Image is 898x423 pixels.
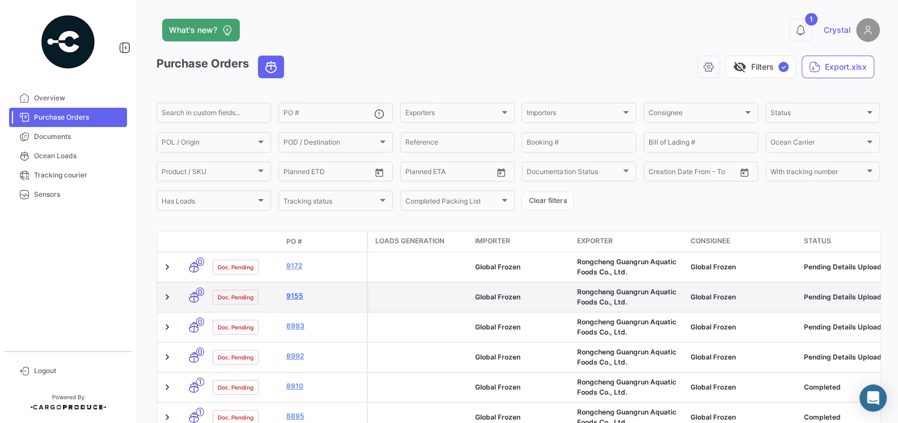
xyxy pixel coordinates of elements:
[156,56,287,78] h3: Purchase Orders
[196,408,204,416] span: 1
[218,323,253,332] span: Doc. Pending
[34,170,122,180] span: Tracking courier
[34,189,122,200] span: Sensors
[259,56,283,78] button: Ocean
[649,170,664,177] input: From
[218,413,253,422] span: Doc. Pending
[286,381,362,391] a: 8910
[169,24,217,36] span: What's new?
[34,112,122,122] span: Purchase Orders
[691,263,736,271] span: Global Frozen
[405,111,499,119] span: Exporters
[691,323,736,331] span: Global Frozen
[527,170,621,177] span: Documentation Status
[672,170,714,177] input: To
[475,383,520,391] span: Global Frozen
[286,291,362,301] a: 9155
[162,352,173,363] a: Expand/Collapse Row
[577,257,676,276] span: Rongcheng Guangrun Aquatic Foods Co., Ltd.
[691,383,736,391] span: Global Frozen
[802,56,874,78] button: Export.xlsx
[162,198,256,206] span: Has Loads
[162,382,173,393] a: Expand/Collapse Row
[824,24,850,36] span: Crystal
[34,132,122,142] span: Documents
[180,237,208,246] datatable-header-cell: Transport mode
[286,351,362,361] a: 8992
[778,62,789,72] span: ✓
[34,93,122,103] span: Overview
[405,198,499,206] span: Completed Packing List
[286,321,362,331] a: 8993
[371,164,388,181] button: Open calendar
[475,353,520,361] span: Global Frozen
[283,170,299,177] input: From
[162,291,173,303] a: Expand/Collapse Row
[307,170,349,177] input: To
[218,383,253,392] span: Doc. Pending
[286,411,362,421] a: 8895
[282,232,367,251] datatable-header-cell: PO #
[770,170,865,177] span: With tracking number
[475,413,520,421] span: Global Frozen
[368,231,471,252] datatable-header-cell: Loads generation
[475,236,510,246] span: Importer
[493,164,510,181] button: Open calendar
[691,413,736,421] span: Global Frozen
[733,60,747,74] span: visibility_off
[856,18,880,42] img: placeholder-user.png
[804,236,831,246] span: Status
[162,170,256,177] span: Product / SKU
[471,231,573,252] datatable-header-cell: Importer
[577,236,613,246] span: Exporter
[218,353,253,362] span: Doc. Pending
[34,151,122,161] span: Ocean Loads
[196,318,204,326] span: 0
[726,56,796,78] button: visibility_offFilters✓
[286,236,302,247] span: PO #
[770,140,865,148] span: Ocean Carrier
[573,231,686,252] datatable-header-cell: Exporter
[577,348,676,366] span: Rongcheng Guangrun Aquatic Foods Co., Ltd.
[196,378,204,386] span: 1
[736,164,753,181] button: Open calendar
[218,263,253,272] span: Doc. Pending
[196,348,204,356] span: 0
[34,366,122,376] span: Logout
[429,170,471,177] input: To
[859,384,887,412] div: Abrir Intercom Messenger
[475,293,520,301] span: Global Frozen
[9,146,127,166] a: Ocean Loads
[162,140,256,148] span: POL / Origin
[283,140,378,148] span: POD / Destination
[208,237,282,246] datatable-header-cell: Doc. Status
[162,261,173,273] a: Expand/Collapse Row
[527,111,621,119] span: Importers
[649,111,743,119] span: Consignee
[283,198,378,206] span: Tracking status
[40,14,96,70] img: powered-by.png
[196,287,204,296] span: 0
[691,353,736,361] span: Global Frozen
[286,261,362,271] a: 9172
[577,318,676,336] span: Rongcheng Guangrun Aquatic Foods Co., Ltd.
[9,108,127,127] a: Purchase Orders
[162,412,173,423] a: Expand/Collapse Row
[691,293,736,301] span: Global Frozen
[196,257,204,266] span: 0
[9,88,127,108] a: Overview
[686,231,799,252] datatable-header-cell: Consignee
[577,287,676,306] span: Rongcheng Guangrun Aquatic Foods Co., Ltd.
[577,378,676,396] span: Rongcheng Guangrun Aquatic Foods Co., Ltd.
[9,127,127,146] a: Documents
[522,192,574,210] button: Clear filters
[475,323,520,331] span: Global Frozen
[375,236,444,246] span: Loads generation
[162,322,173,333] a: Expand/Collapse Row
[162,19,240,41] button: What's new?
[9,185,127,204] a: Sensors
[691,236,730,246] span: Consignee
[770,111,865,119] span: Status
[475,263,520,271] span: Global Frozen
[218,293,253,302] span: Doc. Pending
